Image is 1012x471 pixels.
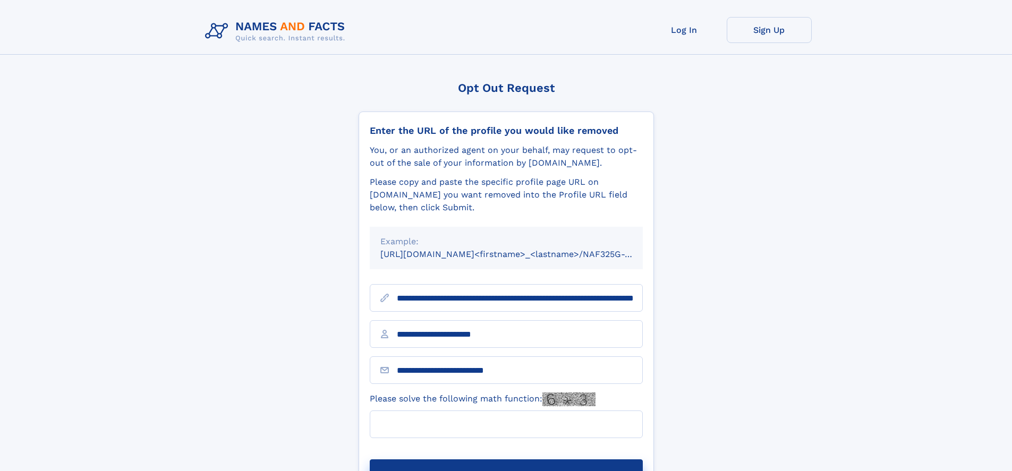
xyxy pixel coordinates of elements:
div: You, or an authorized agent on your behalf, may request to opt-out of the sale of your informatio... [370,144,643,169]
a: Sign Up [727,17,812,43]
div: Example: [380,235,632,248]
img: Logo Names and Facts [201,17,354,46]
div: Please copy and paste the specific profile page URL on [DOMAIN_NAME] you want removed into the Pr... [370,176,643,214]
a: Log In [642,17,727,43]
small: [URL][DOMAIN_NAME]<firstname>_<lastname>/NAF325G-xxxxxxxx [380,249,663,259]
div: Opt Out Request [359,81,654,95]
label: Please solve the following math function: [370,392,596,406]
div: Enter the URL of the profile you would like removed [370,125,643,136]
